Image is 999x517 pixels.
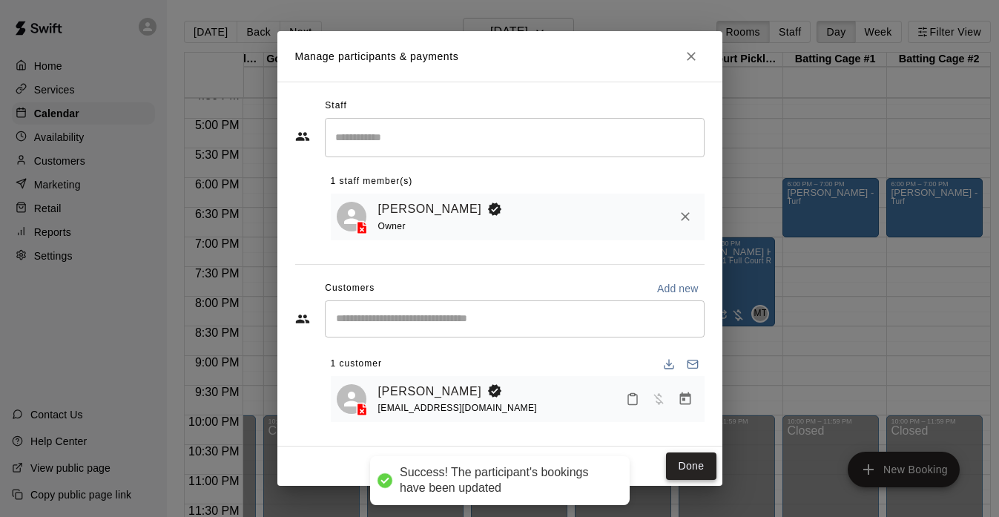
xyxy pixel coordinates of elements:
p: Manage participants & payments [295,49,459,65]
button: Add new [651,277,705,300]
button: Email participants [681,352,705,376]
button: Download list [657,352,681,376]
button: Remove [672,203,699,230]
p: Add new [657,281,699,296]
button: Close [678,43,705,70]
div: Success! The participant's bookings have been updated [400,465,615,496]
svg: Booking Owner [487,202,502,217]
span: Has not paid [645,392,672,404]
button: Mark attendance [620,386,645,412]
a: [PERSON_NAME] [378,200,482,219]
svg: Booking Owner [487,383,502,398]
svg: Customers [295,312,310,326]
div: Search staff [325,118,705,157]
a: [PERSON_NAME] [378,382,482,401]
span: Staff [325,94,346,118]
span: 1 customer [331,352,382,376]
span: [EMAIL_ADDRESS][DOMAIN_NAME] [378,403,538,413]
div: Start typing to search customers... [325,300,705,337]
span: Customers [325,277,375,300]
button: Manage bookings & payment [672,386,699,412]
div: Marko Thomas [337,202,366,231]
svg: Staff [295,129,310,144]
span: Owner [378,221,406,231]
div: Katherine Crenshaw [337,384,366,414]
span: 1 staff member(s) [331,170,413,194]
button: Done [666,452,716,480]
